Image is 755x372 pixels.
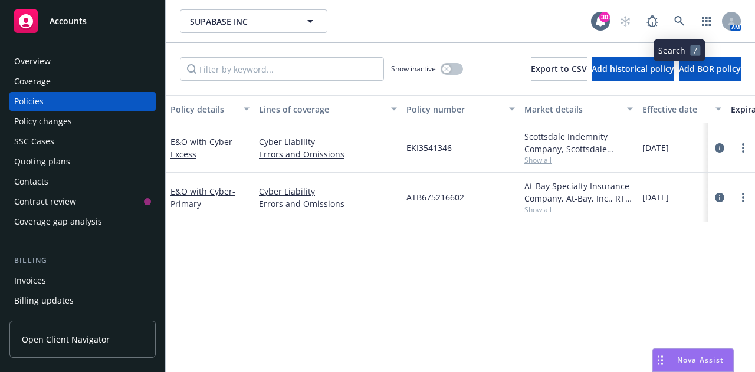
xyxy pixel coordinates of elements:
a: E&O with Cyber [170,186,235,209]
a: more [736,190,750,205]
button: Lines of coverage [254,95,402,123]
a: circleInformation [713,141,727,155]
a: Start snowing [613,9,637,33]
span: Open Client Navigator [22,333,110,345]
span: Export to CSV [531,63,587,74]
a: Overview [9,52,156,71]
div: Quoting plans [14,152,70,171]
button: Export to CSV [531,57,587,81]
a: Coverage [9,72,156,91]
span: Nova Assist [677,355,724,365]
div: Invoices [14,271,46,290]
a: Contract review [9,192,156,211]
button: Policy number [402,95,520,123]
a: Search [668,9,691,33]
span: [DATE] [642,191,669,203]
div: Policy changes [14,112,72,131]
a: Cyber Liability [259,136,397,148]
div: Lines of coverage [259,103,384,116]
div: Policies [14,92,44,111]
span: Show inactive [391,64,436,74]
a: Contacts [9,172,156,191]
a: Policy changes [9,112,156,131]
a: Policies [9,92,156,111]
a: circleInformation [713,190,727,205]
a: Errors and Omissions [259,148,397,160]
button: Nova Assist [652,348,734,372]
a: E&O with Cyber [170,136,235,160]
span: - Excess [170,136,235,160]
a: Accounts [9,5,156,38]
a: Report a Bug [641,9,664,33]
span: EKI3541346 [406,141,452,154]
button: Market details [520,95,638,123]
span: Show all [524,205,633,215]
div: 30 [599,12,610,22]
span: Show all [524,155,633,165]
a: more [736,141,750,155]
a: Cyber Liability [259,185,397,197]
div: Drag to move [653,349,668,371]
a: SSC Cases [9,132,156,151]
span: ATB675216602 [406,191,464,203]
a: Coverage gap analysis [9,212,156,231]
div: Market details [524,103,620,116]
a: Quoting plans [9,152,156,171]
button: Add BOR policy [679,57,741,81]
input: Filter by keyword... [180,57,384,81]
button: Effective date [638,95,726,123]
a: Errors and Omissions [259,197,397,210]
span: SUPABASE INC [190,15,292,28]
button: SUPABASE INC [180,9,327,33]
span: - Primary [170,186,235,209]
span: [DATE] [642,141,669,154]
a: Billing updates [9,291,156,310]
button: Add historical policy [592,57,674,81]
div: Policy details [170,103,237,116]
div: Effective date [642,103,708,116]
div: Overview [14,52,51,71]
div: Billing updates [14,291,74,310]
button: Policy details [166,95,254,123]
span: Add BOR policy [679,63,741,74]
a: Switch app [695,9,718,33]
div: Coverage [14,72,51,91]
div: Contacts [14,172,48,191]
div: At-Bay Specialty Insurance Company, At-Bay, Inc., RT Specialty Insurance Services, LLC (RSG Speci... [524,180,633,205]
span: Add historical policy [592,63,674,74]
div: Contract review [14,192,76,211]
div: SSC Cases [14,132,54,151]
div: Scottsdale Indemnity Company, Scottsdale Insurance Company (Nationwide) [524,130,633,155]
div: Policy number [406,103,502,116]
div: Coverage gap analysis [14,212,102,231]
a: Invoices [9,271,156,290]
div: Billing [9,255,156,266]
span: Accounts [50,17,87,26]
